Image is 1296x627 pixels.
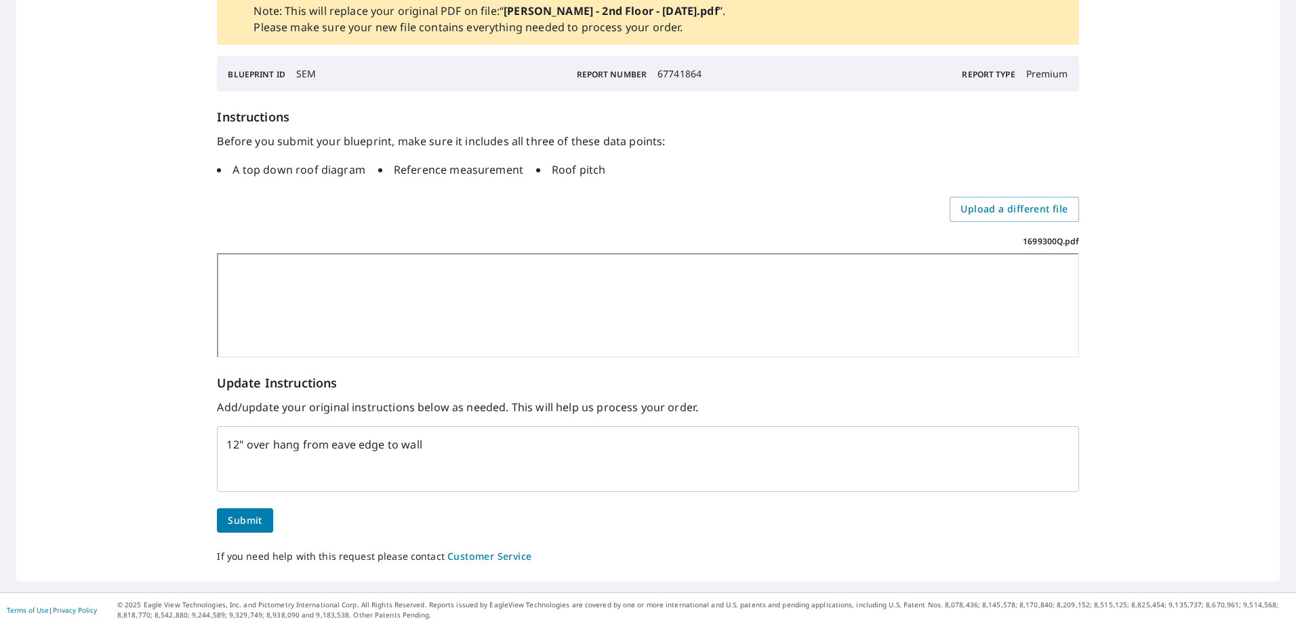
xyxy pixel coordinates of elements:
textarea: 12" over hang from eave edge to wall [226,438,1069,479]
label: Upload a different file [950,197,1078,222]
button: Customer Service [447,548,531,565]
p: 1699300Q.pdf [1023,235,1078,248]
p: Premium [1026,66,1068,81]
p: Blueprint ID [228,69,285,81]
a: Privacy Policy [53,605,97,615]
p: SEM [296,66,316,81]
p: Update Instructions [217,374,1078,392]
p: Before you submit your blueprint, make sure it includes all three of these data points: [217,133,1078,149]
button: Submit [217,508,272,533]
strong: [PERSON_NAME] - 2nd Floor - [DATE].pdf [504,3,718,18]
p: | [7,606,97,614]
h6: Instructions [217,108,1078,126]
p: 67741864 [657,66,702,81]
p: Add/update your original instructions below as needed. This will help us process your order. [217,399,1078,415]
a: Terms of Use [7,605,49,615]
span: Upload a different file [960,201,1068,218]
p: © 2025 Eagle View Technologies, Inc. and Pictometry International Corp. All Rights Reserved. Repo... [117,600,1289,620]
li: A top down roof diagram [217,161,365,178]
li: Reference measurement [378,161,523,178]
p: Report Type [962,69,1015,81]
span: Submit [228,512,262,529]
iframe: 1699300Q.pdf [217,253,1078,358]
p: If you need help with this request please contact [217,549,1078,565]
p: Report Number [577,69,647,81]
li: Roof pitch [536,161,606,178]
